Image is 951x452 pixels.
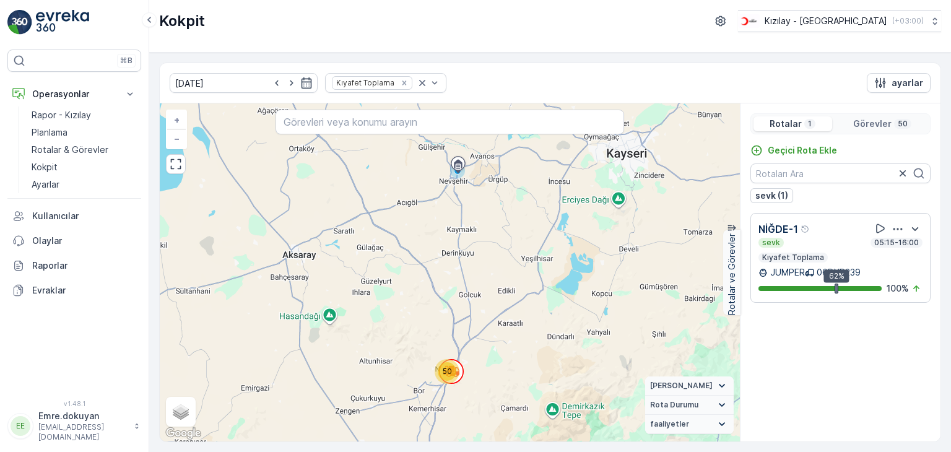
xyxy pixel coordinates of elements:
p: Rotalar & Görevler [32,144,108,156]
a: Rapor - Kızılay [27,106,141,124]
p: Olaylar [32,235,136,247]
a: Kullanıcılar [7,204,141,228]
div: 50 [435,359,459,384]
div: Yardım Araç İkonu [801,224,810,234]
p: 05:15-16:00 [873,238,920,248]
input: Rotaları Ara [750,163,931,183]
div: Kıyafet Toplama [332,77,396,89]
div: EE [11,416,30,436]
img: logo_light-DOdMpM7g.png [36,10,89,35]
span: Rota Durumu [650,400,698,410]
p: Rapor - Kızılay [32,109,91,121]
summary: [PERSON_NAME] [645,376,734,396]
span: faaliyetler [650,419,689,429]
p: sevk (1) [755,189,788,202]
button: sevk (1) [750,188,793,203]
p: Evraklar [32,284,136,297]
p: NİĞDE-1 [758,222,798,237]
a: Bu bölgeyi Google Haritalar'da açın (yeni pencerede açılır) [163,425,204,441]
p: Raporlar [32,259,136,272]
p: Rotalar ve Görevler [726,233,738,315]
a: Planlama [27,124,141,141]
a: Rotalar & Görevler [27,141,141,159]
p: Görevler [853,118,892,130]
a: Evraklar [7,278,141,303]
summary: faaliyetler [645,415,734,434]
span: v 1.48.1 [7,400,141,407]
span: 50 [443,367,452,376]
img: logo [7,10,32,35]
p: ayarlar [892,77,923,89]
a: Uzaklaştır [167,129,186,148]
p: Emre.dokuyan [38,410,128,422]
p: Kıyafet Toplama [761,253,825,263]
input: dd/mm/yyyy [170,73,318,93]
p: 100 % [887,282,909,295]
span: + [174,115,180,125]
a: Ayarlar [27,176,141,193]
p: Kullanıcılar [32,210,136,222]
a: Geçici Rota Ekle [750,144,837,157]
img: Google [163,425,204,441]
div: 62% [824,269,849,283]
div: Remove Kıyafet Toplama [397,78,411,88]
button: ayarlar [867,73,931,93]
a: Layers [167,398,194,425]
p: 06DYB239 [817,266,861,279]
summary: Rota Durumu [645,396,734,415]
p: Rotalar [770,118,802,130]
button: Kızılay - [GEOGRAPHIC_DATA](+03:00) [738,10,941,32]
p: Kızılay - [GEOGRAPHIC_DATA] [765,15,887,27]
span: − [174,133,180,144]
p: [EMAIL_ADDRESS][DOMAIN_NAME] [38,422,128,442]
p: 1 [807,119,813,129]
input: Görevleri veya konumu arayın [276,110,623,134]
p: sevk [761,238,781,248]
a: Kokpit [27,159,141,176]
a: Yakınlaştır [167,111,186,129]
p: ( +03:00 ) [892,16,924,26]
button: Operasyonlar [7,82,141,106]
p: Kokpit [159,11,205,31]
p: Planlama [32,126,67,139]
p: Ayarlar [32,178,59,191]
p: JUMPER [770,266,805,279]
p: ⌘B [120,56,132,66]
p: Geçici Rota Ekle [768,144,837,157]
a: Raporlar [7,253,141,278]
button: EEEmre.dokuyan[EMAIL_ADDRESS][DOMAIN_NAME] [7,410,141,442]
a: Olaylar [7,228,141,253]
p: 50 [897,119,909,129]
img: k%C4%B1z%C4%B1lay_D5CCths_t1JZB0k.png [738,14,760,28]
p: Kokpit [32,161,58,173]
span: [PERSON_NAME] [650,381,713,391]
p: Operasyonlar [32,88,116,100]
